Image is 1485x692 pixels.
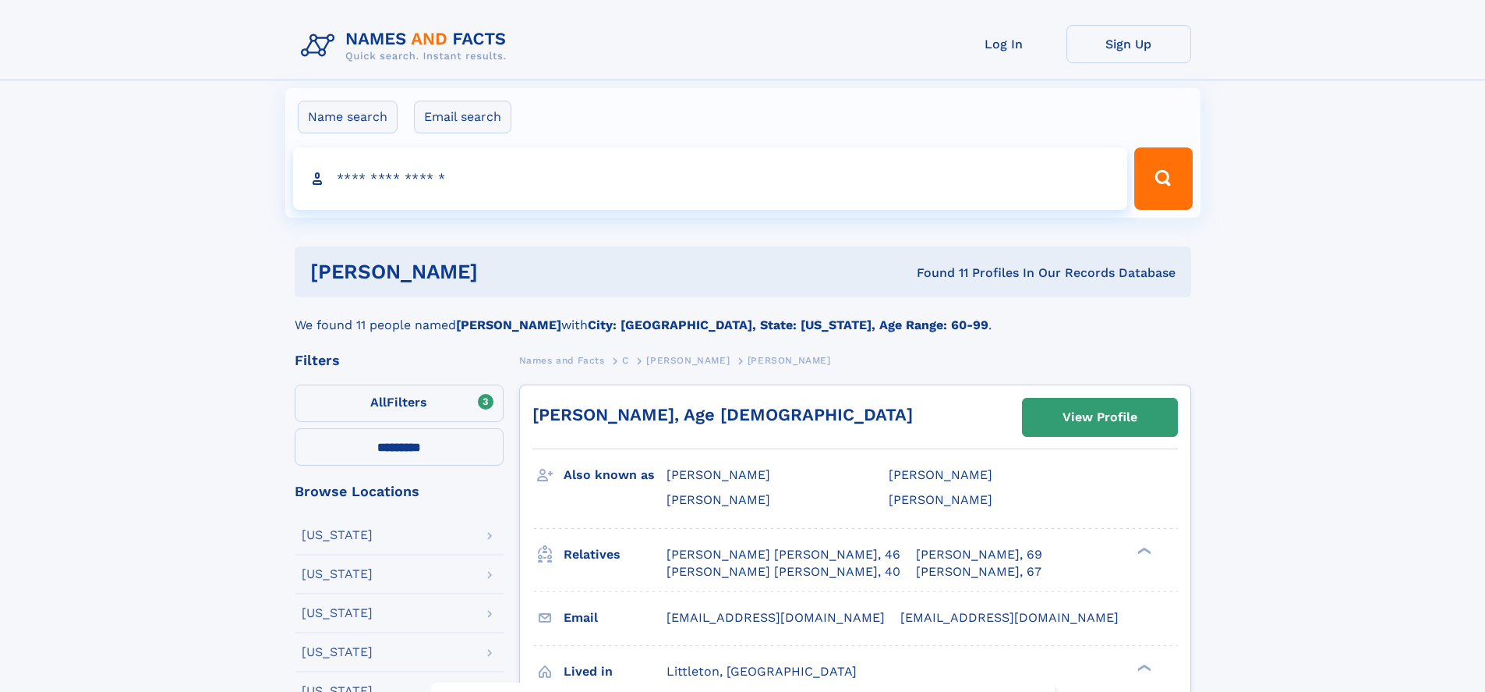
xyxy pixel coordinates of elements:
[1062,399,1137,435] div: View Profile
[588,318,988,332] b: City: [GEOGRAPHIC_DATA], State: [US_STATE], Age Range: 60-99
[1023,399,1177,436] a: View Profile
[302,529,373,541] div: [US_STATE]
[414,101,511,133] label: Email search
[532,405,913,424] a: [PERSON_NAME], Age [DEMOGRAPHIC_DATA]
[564,658,666,685] h3: Lived in
[697,264,1176,282] div: Found 11 Profiles In Our Records Database
[295,484,504,499] div: Browse Locations
[666,664,857,679] span: Littleton, [GEOGRAPHIC_DATA]
[310,262,698,282] h1: [PERSON_NAME]
[1134,147,1192,210] button: Search Button
[646,355,730,366] span: [PERSON_NAME]
[293,147,1128,210] input: search input
[748,355,831,366] span: [PERSON_NAME]
[302,607,373,619] div: [US_STATE]
[1066,25,1191,63] a: Sign Up
[666,563,900,580] a: [PERSON_NAME] [PERSON_NAME], 40
[302,568,373,580] div: [US_STATE]
[295,297,1191,335] div: We found 11 people named with .
[1133,662,1152,672] div: ❯
[564,462,666,488] h3: Also known as
[666,467,770,482] span: [PERSON_NAME]
[622,350,629,370] a: C
[666,546,900,563] a: [PERSON_NAME] [PERSON_NAME], 46
[942,25,1066,63] a: Log In
[519,350,605,370] a: Names and Facts
[1133,545,1152,555] div: ❯
[295,385,504,422] label: Filters
[295,353,504,367] div: Filters
[916,546,1042,563] a: [PERSON_NAME], 69
[889,467,992,482] span: [PERSON_NAME]
[646,350,730,370] a: [PERSON_NAME]
[666,610,885,625] span: [EMAIL_ADDRESS][DOMAIN_NAME]
[298,101,398,133] label: Name search
[916,563,1041,580] a: [PERSON_NAME], 67
[370,395,387,410] span: All
[302,646,373,658] div: [US_STATE]
[295,25,519,67] img: Logo Names and Facts
[889,492,992,507] span: [PERSON_NAME]
[666,492,770,507] span: [PERSON_NAME]
[564,605,666,631] h3: Email
[900,610,1119,625] span: [EMAIL_ADDRESS][DOMAIN_NAME]
[564,541,666,568] h3: Relatives
[622,355,629,366] span: C
[456,318,561,332] b: [PERSON_NAME]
